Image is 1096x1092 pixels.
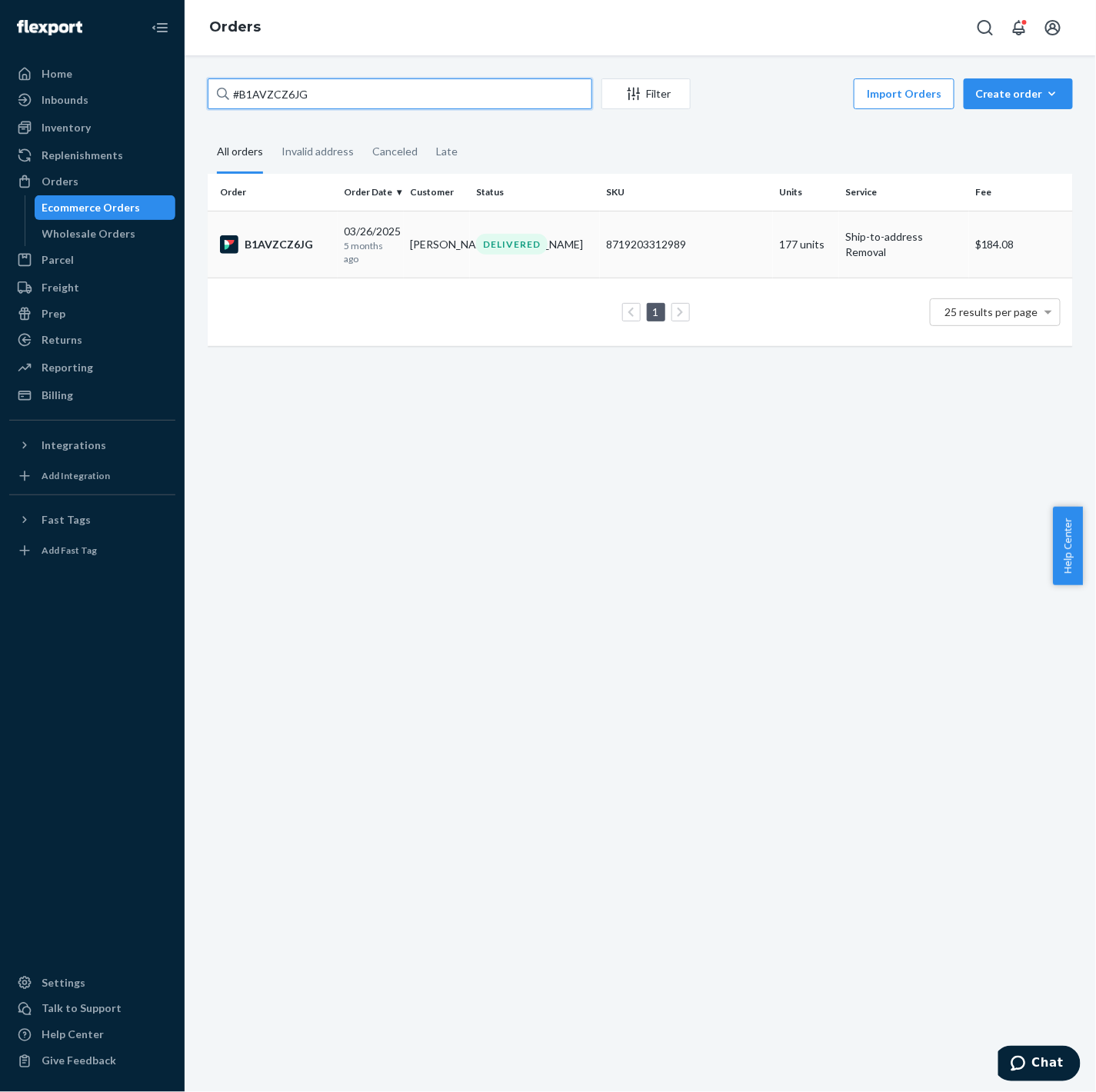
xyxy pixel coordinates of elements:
[9,169,175,194] a: Orders
[35,221,176,246] a: Wholesale Orders
[42,200,141,215] div: Ecommerce Orders
[476,234,548,255] div: DELIVERED
[470,174,600,211] th: Status
[9,538,175,563] a: Add Fast Tag
[35,195,176,220] a: Ecommerce Orders
[9,464,175,488] a: Add Integration
[969,211,1073,278] td: $184.08
[344,224,398,265] div: 03/26/2025
[42,360,93,375] div: Reporting
[436,132,458,171] div: Late
[197,5,273,50] ol: breadcrumbs
[42,1027,104,1043] div: Help Center
[9,508,175,532] button: Fast Tags
[220,235,331,254] div: B1AVZCZ6JG
[9,1023,175,1047] a: Help Center
[42,174,78,189] div: Orders
[970,12,1001,43] button: Open Search Box
[839,211,969,278] td: Ship-to-address Removal
[9,383,175,408] a: Billing
[1038,12,1068,43] button: Open account menu
[650,305,662,318] a: Page 1 is your current page
[42,512,91,528] div: Fast Tags
[42,544,97,557] div: Add Fast Tag
[42,120,91,135] div: Inventory
[773,174,839,211] th: Units
[338,174,404,211] th: Order Date
[42,252,74,268] div: Parcel
[975,86,1061,102] div: Create order
[606,237,767,252] div: 8719203312989
[9,433,175,458] button: Integrations
[9,997,175,1021] button: Talk to Support
[969,174,1073,211] th: Fee
[42,92,88,108] div: Inbounds
[9,115,175,140] a: Inventory
[209,18,261,35] a: Orders
[410,185,464,198] div: Customer
[42,226,136,241] div: Wholesale Orders
[998,1046,1081,1084] iframe: Opens a widget where you can chat to one of our agents
[42,438,106,453] div: Integrations
[945,305,1038,318] span: 25 results per page
[42,66,72,82] div: Home
[9,970,175,995] a: Settings
[42,975,85,990] div: Settings
[854,78,954,109] button: Import Orders
[601,78,691,109] button: Filter
[964,78,1073,109] button: Create order
[9,88,175,112] a: Inbounds
[42,148,123,163] div: Replenishments
[9,62,175,86] a: Home
[602,86,690,102] div: Filter
[839,174,969,211] th: Service
[9,301,175,326] a: Prep
[42,388,73,403] div: Billing
[1053,507,1083,585] button: Help Center
[344,239,398,265] p: 5 months ago
[9,355,175,380] a: Reporting
[42,306,65,321] div: Prep
[208,174,338,211] th: Order
[404,211,470,278] td: [PERSON_NAME]/[PERSON_NAME]
[9,1049,175,1074] button: Give Feedback
[372,132,418,171] div: Canceled
[17,20,82,35] img: Flexport logo
[600,174,773,211] th: SKU
[42,1054,116,1069] div: Give Feedback
[9,275,175,300] a: Freight
[42,280,79,295] div: Freight
[42,1001,122,1017] div: Talk to Support
[9,248,175,272] a: Parcel
[208,78,592,109] input: Search orders
[42,469,110,482] div: Add Integration
[217,132,263,174] div: All orders
[145,12,175,43] button: Close Navigation
[773,211,839,278] td: 177 units
[9,328,175,352] a: Returns
[1004,12,1034,43] button: Open notifications
[281,132,354,171] div: Invalid address
[9,143,175,168] a: Replenishments
[42,332,82,348] div: Returns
